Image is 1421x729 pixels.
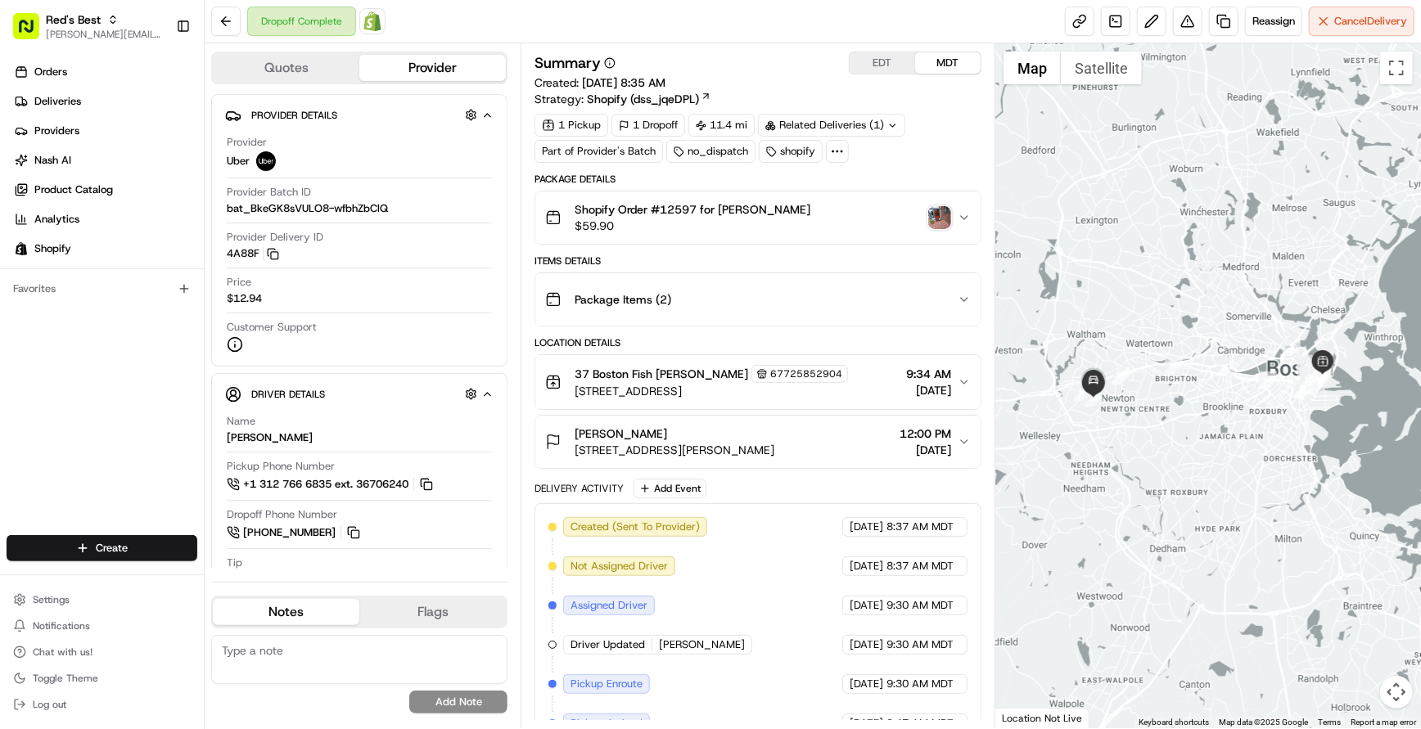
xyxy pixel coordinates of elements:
span: 9:30 AM MDT [886,637,954,652]
span: [DATE] [850,598,883,613]
span: Driver Updated [571,637,645,652]
div: Favorites [7,276,197,302]
span: Provider Batch ID [227,185,311,200]
div: 6 [1293,380,1311,398]
span: Not Assigned Driver [571,559,668,574]
div: 12 [1310,371,1329,389]
span: Provider Delivery ID [227,230,323,245]
span: Reassign [1252,14,1295,29]
span: Pickup Enroute [571,677,643,691]
a: Shopify [7,236,204,262]
span: Nash AI [34,153,71,168]
img: Shopify [363,11,382,31]
a: Analytics [7,206,204,232]
button: [PERSON_NAME][STREET_ADDRESS][PERSON_NAME]12:00 PM[DATE] [535,416,981,468]
span: 12:00 PM [900,425,951,442]
div: 13 [1300,371,1318,389]
span: Dropoff Phone Number [227,507,337,522]
span: Driver Details [251,388,325,401]
span: [PHONE_NUMBER] [243,525,336,540]
span: Deliveries [34,94,81,109]
a: Report a map error [1351,718,1416,727]
span: +1 312 766 6835 ext. 36706240 [243,477,408,492]
button: Quotes [213,55,359,81]
span: Created (Sent To Provider) [571,520,700,534]
div: Delivery Activity [535,482,624,495]
span: 9:34 AM [906,366,951,382]
div: 3 [1297,358,1315,376]
div: Location Not Live [995,708,1089,728]
button: 37 Boston Fish [PERSON_NAME]67725852904[STREET_ADDRESS]9:34 AM[DATE] [535,355,981,409]
button: Red's Best [46,11,101,28]
span: Created: [535,74,665,91]
span: Pylon [163,277,198,290]
button: Show street map [1004,52,1061,84]
div: 5 [1301,368,1319,386]
button: Show satellite imagery [1061,52,1142,84]
div: 16 [1165,356,1183,374]
a: +1 312 766 6835 ext. 36706240 [227,475,435,493]
span: Shopify Order #12597 for [PERSON_NAME] [575,201,810,218]
button: Settings [7,588,197,611]
a: Deliveries [7,88,204,115]
div: 11 [1314,365,1332,383]
button: Map camera controls [1380,676,1413,709]
button: Chat with us! [7,641,197,664]
button: EDT [850,52,915,74]
button: Log out [7,693,197,716]
div: Items Details [535,254,981,268]
img: Nash [16,16,49,49]
div: 10 [1314,366,1332,384]
span: Uber [227,154,250,169]
div: Start new chat [56,156,268,173]
div: 1 Pickup [535,114,608,137]
span: [PERSON_NAME] [575,425,667,442]
span: [DATE] [900,442,951,458]
button: Flags [359,599,506,625]
div: [PERSON_NAME] [227,430,313,445]
div: 20 [1085,389,1103,407]
span: [DATE] [850,559,883,574]
span: Name [227,414,255,429]
button: [PHONE_NUMBER] [227,524,363,542]
span: Settings [33,593,70,606]
img: Shopify logo [15,242,28,255]
button: Notifications [7,614,197,637]
button: Notes [213,599,359,625]
span: Customer Support [227,320,317,335]
span: Shopify (dss_jqeDPL) [587,91,699,107]
button: [PERSON_NAME][EMAIL_ADDRESS][DOMAIN_NAME] [46,28,163,41]
div: 2 [1297,355,1315,373]
span: $59.90 [575,218,810,234]
input: Clear [43,106,270,123]
p: Welcome 👋 [16,65,298,92]
button: Start new chat [278,161,298,181]
span: [STREET_ADDRESS][PERSON_NAME] [575,442,774,458]
div: 14 [1259,371,1277,389]
div: 📗 [16,239,29,252]
a: Terms (opens in new tab) [1318,718,1341,727]
span: Orders [34,65,67,79]
span: API Documentation [155,237,263,254]
span: Knowledge Base [33,237,125,254]
div: 8 [1306,376,1324,394]
a: Shopify [359,8,386,34]
span: [DATE] 8:35 AM [582,75,665,90]
span: Analytics [34,212,79,227]
span: Shopify [34,241,71,256]
div: shopify [759,140,823,163]
span: Package Items ( 2 ) [575,291,671,308]
span: Notifications [33,619,90,632]
button: MDT [915,52,981,74]
span: Provider Details [251,109,337,122]
div: 17 [1112,367,1130,385]
span: [DATE] [850,677,883,691]
button: Provider Details [225,101,494,128]
img: photo_proof_of_delivery image [928,206,951,229]
div: Strategy: [535,91,711,107]
span: [DATE] [850,520,883,534]
a: Product Catalog [7,177,204,203]
span: [DATE] [906,382,951,398]
span: [DATE] [850,637,883,652]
